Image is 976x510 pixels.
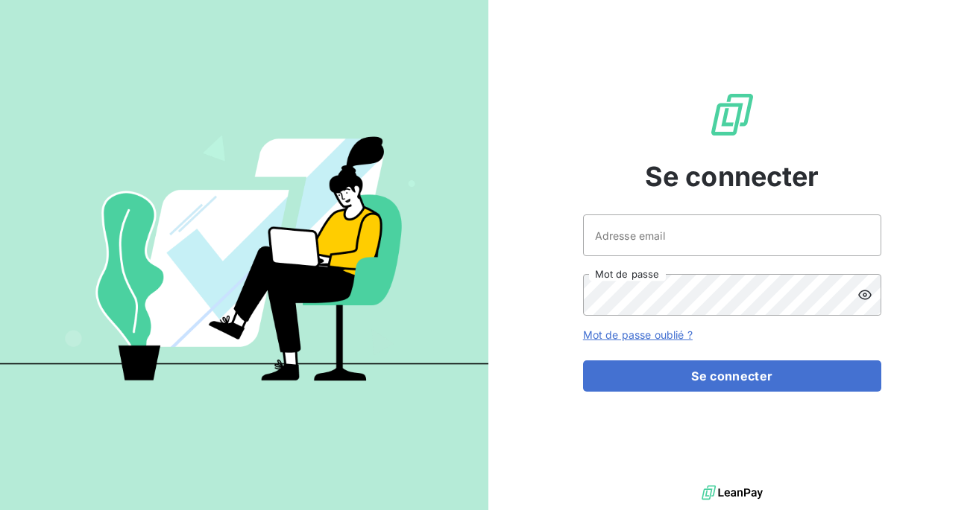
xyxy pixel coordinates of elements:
[702,482,763,504] img: logo
[583,360,881,392] button: Se connecter
[645,156,819,197] span: Se connecter
[583,214,881,256] input: placeholder
[708,91,756,138] img: Logo LeanPay
[583,328,693,341] a: Mot de passe oublié ?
